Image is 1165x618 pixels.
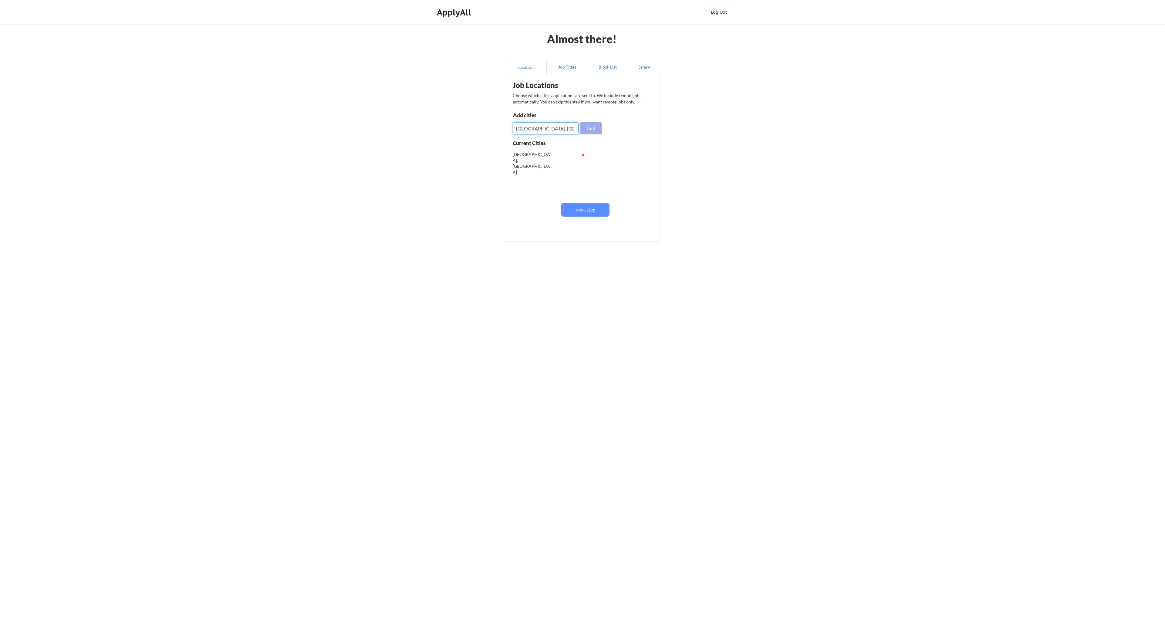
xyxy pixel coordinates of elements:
[513,92,652,105] div: Choose which cities applications are sent to. We include remote jobs automatically. You can skip ...
[587,60,628,74] button: Block List
[707,6,731,18] button: Log Out
[513,140,559,146] div: Current Cities
[437,7,473,18] div: ApplyAll
[513,113,576,118] div: Add cities
[513,151,552,175] div: [GEOGRAPHIC_DATA], [GEOGRAPHIC_DATA]
[513,82,589,89] div: Job Locations
[547,60,587,74] button: Job Titles
[628,60,660,74] button: Salary
[580,122,602,134] button: Add
[561,203,610,217] button: Next step
[513,122,579,134] input: Type here...
[539,33,624,44] div: Almost there!
[506,60,547,74] button: Locations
